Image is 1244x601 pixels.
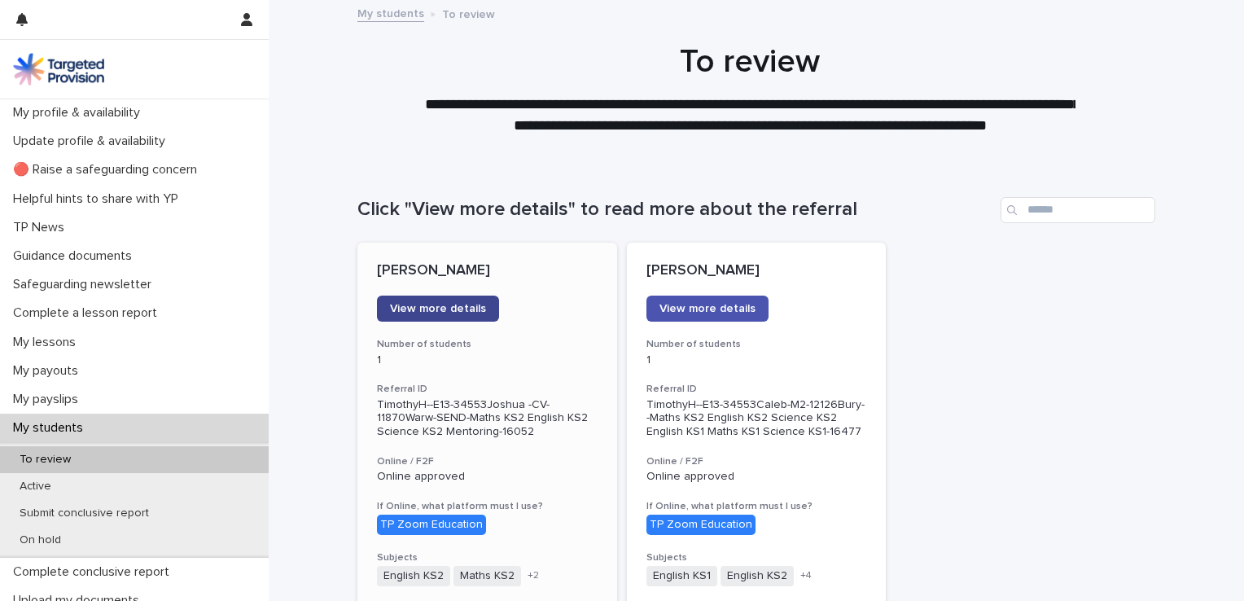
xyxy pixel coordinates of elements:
h3: Referral ID [646,383,867,396]
h3: Subjects [377,551,598,564]
p: TP News [7,220,77,235]
p: To review [442,4,495,22]
p: Guidance documents [7,248,145,264]
div: TP Zoom Education [377,515,486,535]
h3: Subjects [646,551,867,564]
p: Complete a lesson report [7,305,170,321]
p: 1 [377,353,598,367]
p: Update profile & availability [7,134,178,149]
p: Active [7,480,64,494]
p: [PERSON_NAME] [377,262,598,280]
p: On hold [7,533,74,547]
p: TimothyH--E13-34553Joshua -CV-11870Warw-SEND-Maths KS2 English KS2 Science KS2 Mentoring-16052 [377,398,598,439]
p: My students [7,420,96,436]
p: Complete conclusive report [7,564,182,580]
p: My lessons [7,335,89,350]
p: My payslips [7,392,91,407]
p: My payouts [7,363,91,379]
p: Submit conclusive report [7,507,162,520]
a: View more details [646,296,769,322]
span: + 2 [528,571,539,581]
span: + 4 [800,571,812,581]
span: Maths KS2 [453,566,521,586]
p: My profile & availability [7,105,153,121]
h3: Number of students [377,338,598,351]
p: Online approved [377,470,598,484]
span: English KS2 [721,566,794,586]
p: Helpful hints to share with YP [7,191,191,207]
span: English KS1 [646,566,717,586]
p: Online approved [646,470,867,484]
p: [PERSON_NAME] [646,262,867,280]
div: TP Zoom Education [646,515,756,535]
img: M5nRWzHhSzIhMunXDL62 [13,53,104,86]
h3: If Online, what platform must I use? [646,500,867,513]
h1: Click "View more details" to read more about the referral [357,198,994,222]
p: To review [7,453,84,467]
h1: To review [351,42,1149,81]
span: View more details [390,303,486,314]
h3: Number of students [646,338,867,351]
h3: If Online, what platform must I use? [377,500,598,513]
span: English KS2 [377,566,450,586]
p: TimothyH--E13-34553Caleb-M2-12126Bury--Maths KS2 English KS2 Science KS2 English KS1 Maths KS1 Sc... [646,398,867,439]
p: 🔴 Raise a safeguarding concern [7,162,210,178]
p: 1 [646,353,867,367]
p: Safeguarding newsletter [7,277,164,292]
a: View more details [377,296,499,322]
h3: Online / F2F [646,455,867,468]
h3: Referral ID [377,383,598,396]
h3: Online / F2F [377,455,598,468]
a: My students [357,3,424,22]
span: View more details [659,303,756,314]
input: Search [1001,197,1155,223]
